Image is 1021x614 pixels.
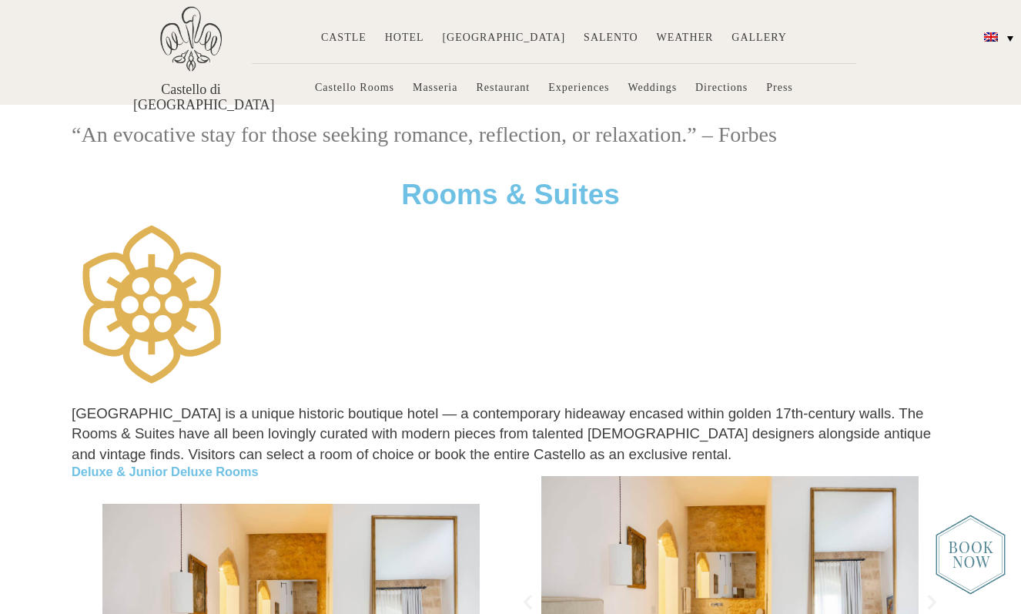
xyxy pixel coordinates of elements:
[315,82,394,98] a: Castello Rooms
[133,82,249,112] a: Castello di [GEOGRAPHIC_DATA]
[695,82,748,98] a: Directions
[548,82,609,98] a: Experiences
[984,32,998,42] img: English
[413,82,458,98] a: Masseria
[731,32,787,48] a: Gallery
[476,82,530,98] a: Restaurant
[385,32,424,48] a: Hotel
[321,32,367,48] a: Castle
[657,32,714,48] a: Weather
[72,180,949,209] h2: Rooms & Suites
[936,515,1006,595] img: new-booknow.png
[72,465,510,478] h3: Deluxe & Junior Deluxe Rooms
[584,32,638,48] a: Salento
[442,32,565,48] a: [GEOGRAPHIC_DATA]
[628,82,677,98] a: Weddings
[160,6,222,72] img: Castello di Ugento
[766,82,793,98] a: Press
[72,405,935,462] span: [GEOGRAPHIC_DATA] is a unique historic boutique hotel — a contemporary hideaway encased within go...
[72,122,777,146] span: “An evocative stay for those seeking romance, reflection, or relaxation.” – Forbes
